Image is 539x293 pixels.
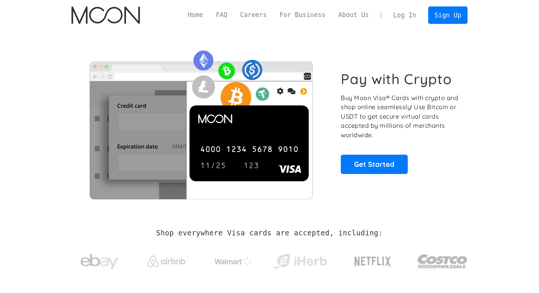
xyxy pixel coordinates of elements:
img: iHerb [272,252,328,271]
a: Home [182,10,210,20]
a: Get Started [341,155,408,174]
h1: Pay with Crypto [341,71,452,88]
a: Airbnb [138,248,194,271]
img: Costco [417,247,468,276]
a: Sign Up [428,6,468,24]
a: ebay [71,242,128,277]
img: ebay [81,250,118,274]
img: Walmart [214,257,252,266]
a: Log In [387,7,423,24]
a: Netflix [339,244,407,275]
p: Buy Moon Visa® Cards with crypto and shop online seamlessly! Use Bitcoin or USDT to get secure vi... [341,93,459,140]
a: Walmart [205,249,261,270]
img: Moon Logo [71,6,140,24]
a: FAQ [210,10,234,20]
img: Airbnb [148,255,185,267]
img: Netflix [354,252,391,271]
img: Moon Cards let you spend your crypto anywhere Visa is accepted. [71,45,331,199]
a: About Us [332,10,375,20]
h2: Shop everywhere Visa cards are accepted, including: [156,229,383,237]
a: Careers [234,10,273,20]
a: Costco [417,240,468,279]
a: home [71,6,140,24]
a: iHerb [272,244,328,275]
a: For Business [273,10,332,20]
